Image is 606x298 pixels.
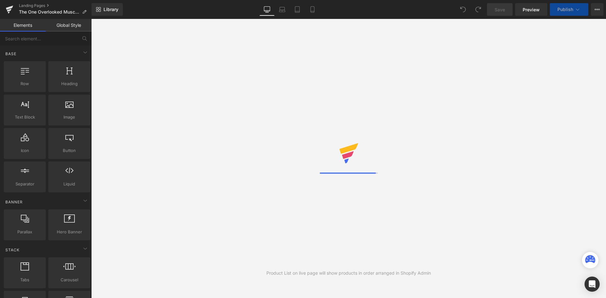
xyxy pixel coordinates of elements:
span: The One Overlooked Muscle Causing [MEDICAL_DATA] [19,9,80,15]
span: Base [5,51,17,57]
a: Tablet [290,3,305,16]
a: Laptop [275,3,290,16]
a: New Library [92,3,123,16]
div: Open Intercom Messenger [585,277,600,292]
span: Row [6,80,44,87]
span: Banner [5,199,23,205]
span: Tabs [6,277,44,283]
span: Hero Banner [50,229,88,235]
span: Preview [523,6,540,13]
span: Save [495,6,505,13]
button: Publish [550,3,588,16]
a: Mobile [305,3,320,16]
span: Icon [6,147,44,154]
button: More [591,3,603,16]
span: Publish [557,7,573,12]
div: Product List on live page will show products in order arranged in Shopify Admin [266,270,431,277]
span: Carousel [50,277,88,283]
a: Global Style [46,19,92,32]
span: Separator [6,181,44,187]
span: Library [104,7,118,12]
a: Preview [515,3,547,16]
button: Redo [472,3,484,16]
span: Heading [50,80,88,87]
a: Landing Pages [19,3,92,8]
span: Parallax [6,229,44,235]
span: Button [50,147,88,154]
span: Stack [5,247,20,253]
a: Desktop [259,3,275,16]
button: Undo [457,3,469,16]
span: Liquid [50,181,88,187]
span: Text Block [6,114,44,120]
span: Image [50,114,88,120]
